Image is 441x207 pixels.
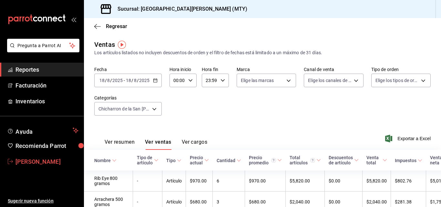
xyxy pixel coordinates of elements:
[366,155,387,165] span: Venta total
[186,171,213,191] td: $970.00
[308,77,351,84] span: Elige los canales de venta
[94,158,111,163] div: Nombre
[118,41,126,49] img: Tooltip marker
[145,139,171,150] button: Ver ventas
[94,23,127,29] button: Regresar
[169,67,197,72] label: Hora inicio
[137,155,153,165] div: Tipo de artículo
[249,155,282,165] span: Precio promedio
[190,155,203,165] div: Precio actual
[112,5,247,13] h3: Sucursal: [GEOGRAPHIC_DATA][PERSON_NAME] (MTY)
[133,171,162,191] td: -
[94,40,115,49] div: Ventas
[17,42,69,49] span: Pregunta a Parrot AI
[213,171,245,191] td: 6
[98,106,150,112] span: Chicharron de la San [PERSON_NAME], Extras, Postres, Platos Fuertes, Cortes, Antojitos y Tacos, G...
[182,139,208,150] button: Ver cargos
[139,78,150,83] input: ----
[15,97,78,106] span: Inventarios
[391,171,426,191] td: $802.76
[107,78,110,83] input: --
[237,67,296,72] label: Marca
[395,158,422,163] span: Impuestos
[94,96,162,100] label: Categorías
[325,171,363,191] td: $0.00
[106,23,127,29] span: Regresar
[290,155,321,165] span: Total artículos
[245,171,286,191] td: $970.00
[329,155,359,165] span: Descuentos de artículo
[5,47,79,54] a: Pregunta a Parrot AI
[366,155,381,165] div: Venta total
[329,155,353,165] div: Descuentos de artículo
[71,17,76,22] button: open_drawer_menu
[395,158,416,163] div: Impuestos
[84,171,133,191] td: Rib Eye 800 gramos
[386,135,431,142] button: Exportar a Excel
[310,158,315,163] svg: El total artículos considera cambios de precios en los artículos así como costos adicionales por ...
[94,67,162,72] label: Fecha
[15,65,78,74] span: Reportes
[304,67,363,72] label: Canal de venta
[375,77,419,84] span: Elige los tipos de orden
[94,49,431,56] div: Los artículos listados no incluyen descuentos de orden y el filtro de fechas está limitado a un m...
[290,155,315,165] div: Total artículos
[99,78,105,83] input: --
[166,158,176,163] div: Tipo
[166,158,181,163] span: Tipo
[15,157,78,166] span: [PERSON_NAME]
[217,158,235,163] div: Cantidad
[105,139,207,150] div: navigation tabs
[131,78,133,83] span: /
[112,78,123,83] input: ----
[94,158,117,163] span: Nombre
[105,78,107,83] span: /
[162,171,186,191] td: Artículo
[7,39,79,52] button: Pregunta a Parrot AI
[190,155,209,165] span: Precio actual
[137,155,159,165] span: Tipo de artículo
[241,77,274,84] span: Elige las marcas
[249,155,276,165] div: Precio promedio
[217,158,241,163] span: Cantidad
[8,198,78,204] span: Sugerir nueva función
[363,171,391,191] td: $5,820.00
[134,78,137,83] input: --
[126,78,131,83] input: --
[286,171,325,191] td: $5,820.00
[105,139,135,150] button: Ver resumen
[15,127,70,134] span: Ayuda
[371,67,431,72] label: Tipo de orden
[15,141,78,150] span: Recomienda Parrot
[271,158,276,163] svg: Precio promedio = Total artículos / cantidad
[124,78,125,83] span: -
[202,67,229,72] label: Hora fin
[15,81,78,90] span: Facturación
[110,78,112,83] span: /
[137,78,139,83] span: /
